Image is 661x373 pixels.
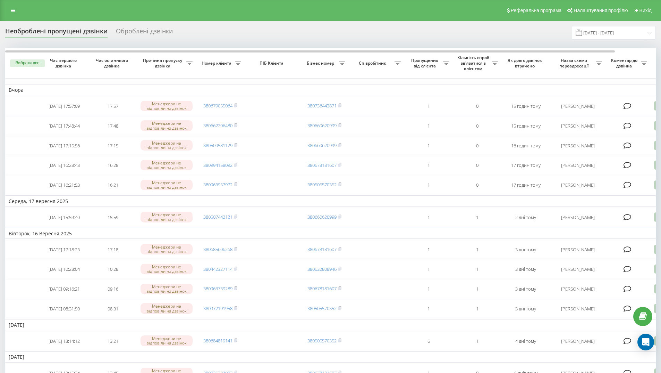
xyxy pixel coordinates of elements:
[203,103,232,109] a: 380679055064
[49,338,80,344] font: [DATE] 13:14:12
[15,60,39,65] font: Вибрати все
[511,162,541,168] font: 17 годин тому
[307,305,337,311] a: 380505570352
[561,286,595,292] font: [PERSON_NAME]
[307,266,337,272] a: 380632808946
[108,246,118,253] font: 17:18
[476,266,478,272] font: 1
[49,162,80,168] font: [DATE] 16:28:43
[146,244,187,254] font: Менеджери не відповіли на дзвінок
[203,305,232,311] font: 380972191958
[511,143,541,149] font: 16 годин тому
[515,338,536,344] font: 4 дні тому
[146,284,187,294] font: Менеджери не відповіли на дзвінок
[307,181,337,188] font: 380505570352
[476,162,478,168] font: 0
[307,60,334,66] font: Бізнес номер
[561,214,595,220] font: [PERSON_NAME]
[511,182,541,188] font: 17 годин тому
[307,338,337,344] a: 380505570352
[146,212,187,222] font: Менеджери не відповіли на дзвінок
[561,182,595,188] font: [PERSON_NAME]
[561,338,595,344] font: [PERSON_NAME]
[561,246,595,253] font: [PERSON_NAME]
[203,181,232,188] a: 380963957972
[146,303,187,314] font: Менеджери не відповіли на дзвінок
[427,123,430,129] font: 1
[108,338,118,344] font: 13:21
[146,101,187,111] font: Менеджери не відповіли на дзвінок
[307,142,337,148] a: 380660620999
[203,285,232,292] a: 380963739289
[146,264,187,274] font: Менеджери не відповіли на дзвінок
[561,266,595,272] font: [PERSON_NAME]
[108,182,118,188] font: 16:21
[49,103,80,109] font: [DATE] 17:57:09
[96,57,128,69] font: Час останнього дзвінка
[5,27,108,35] font: Необроблені пропущені дзвінки
[515,214,536,220] font: 2 дні тому
[476,103,478,109] font: 0
[203,162,232,168] a: 380994158092
[108,123,118,129] font: 17:48
[427,103,430,109] font: 1
[108,103,118,109] font: 17:57
[511,8,562,13] font: Реферальна програма
[116,27,173,35] font: Оброблені дзвінки
[427,338,430,344] font: 6
[260,60,283,66] font: ПІБ Клієнта
[143,57,182,69] font: Причина пропуску дзвінка
[511,103,541,109] font: 15 годин тому
[515,246,536,253] font: 3 дні тому
[307,285,337,292] a: 380678181607
[108,162,118,168] font: 16:28
[49,286,80,292] font: [DATE] 09:16:21
[427,214,430,220] font: 1
[427,182,430,188] font: 1
[50,57,77,69] font: Час першого дзвінка
[427,286,430,292] font: 1
[49,246,80,253] font: [DATE] 17:18:23
[9,354,24,360] font: [DATE]
[203,214,232,220] a: 380507442121
[476,338,478,344] font: 1
[307,246,337,252] font: 380678181607
[9,87,24,93] font: Вчора
[307,162,337,168] a: 380678181607
[427,266,430,272] font: 1
[511,123,541,129] font: 15 годин тому
[307,122,337,129] a: 380660620999
[49,182,80,188] font: [DATE] 16:21:53
[146,180,187,190] font: Менеджери не відповіли на дзвінок
[476,306,478,312] font: 1
[146,140,187,151] font: Менеджери не відповіли на дзвінок
[427,143,430,149] font: 1
[457,55,489,71] font: Кількість спроб зв'язатися з клієнтом
[561,123,595,129] font: [PERSON_NAME]
[9,230,72,237] font: Вівторок, 16 Вересня 2025
[307,214,337,220] a: 380660620999
[611,57,637,69] font: Коментар до дзвінка
[427,162,430,168] font: 1
[639,8,652,13] font: Вихід
[203,246,232,252] a: 380685606268
[203,122,232,129] font: 380662206480
[307,103,337,109] a: 380736443871
[146,335,187,346] font: Менеджери не відповіли на дзвінок
[515,286,536,292] font: 3 дні тому
[559,57,588,69] font: Назва схеми переадресації
[476,214,478,220] font: 1
[574,8,628,13] font: Налаштування профілю
[203,338,232,344] font: 380684819141
[561,103,595,109] font: [PERSON_NAME]
[203,142,232,148] a: 380500581129
[49,266,80,272] font: [DATE] 10:28:04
